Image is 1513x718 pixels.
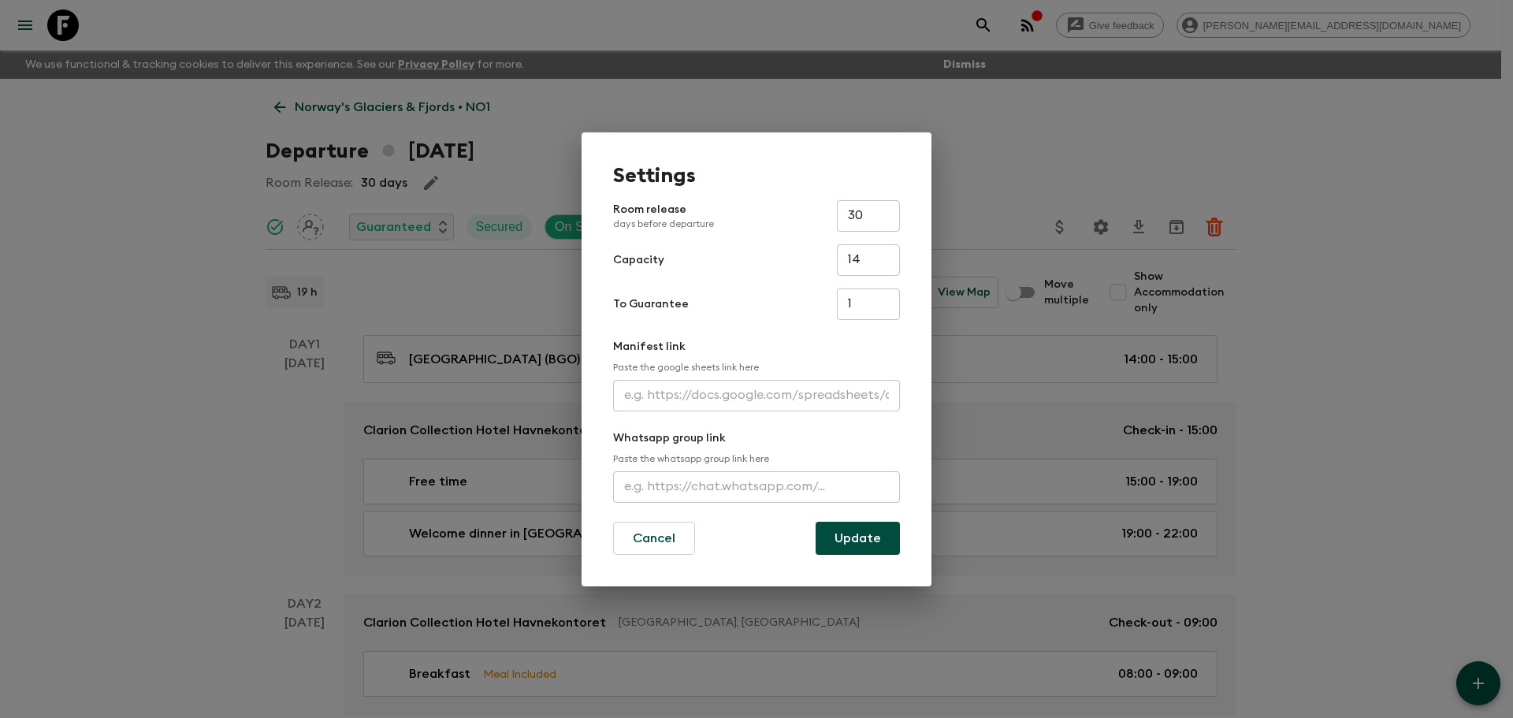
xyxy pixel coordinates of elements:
p: Paste the whatsapp group link here [613,452,900,465]
input: e.g. https://chat.whatsapp.com/... [613,471,900,503]
input: e.g. https://docs.google.com/spreadsheets/d/1P7Zz9v8J0vXy1Q/edit#gid=0 [613,380,900,411]
p: Room release [613,202,714,230]
p: Capacity [613,252,664,268]
button: Update [816,522,900,555]
h1: Settings [613,164,900,188]
p: days before departure [613,218,714,230]
p: Manifest link [613,339,900,355]
p: To Guarantee [613,296,689,312]
button: Cancel [613,522,695,555]
input: e.g. 30 [837,200,900,232]
input: e.g. 14 [837,244,900,276]
p: Paste the google sheets link here [613,361,900,374]
p: Whatsapp group link [613,430,900,446]
input: e.g. 4 [837,288,900,320]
